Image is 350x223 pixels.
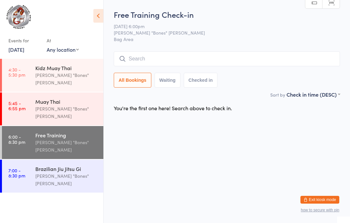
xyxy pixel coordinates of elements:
div: [PERSON_NAME] "Bones" [PERSON_NAME] [35,172,98,187]
div: [PERSON_NAME] "Bones" [PERSON_NAME] [35,71,98,86]
div: Check in time (DESC) [286,91,340,98]
button: Exit kiosk mode [300,196,339,204]
span: [DATE] 6:00pm [114,23,330,29]
div: Events for [8,35,40,46]
a: 7:00 -8:30 pmBrazilian Jiu Jitsu Gi[PERSON_NAME] "Bones" [PERSON_NAME] [2,160,103,193]
button: Checked in [184,73,218,88]
div: [PERSON_NAME] "Bones" [PERSON_NAME] [35,105,98,120]
time: 4:30 - 5:30 pm [8,67,25,77]
button: All Bookings [114,73,151,88]
div: Free Training [35,132,98,139]
label: Sort by [270,91,285,98]
div: Brazilian Jiu Jitsu Gi [35,165,98,172]
div: At [47,35,79,46]
button: Waiting [155,73,181,88]
a: [DATE] [8,46,24,53]
a: 6:00 -8:30 pmFree Training[PERSON_NAME] "Bones" [PERSON_NAME] [2,126,103,159]
time: 6:00 - 8:30 pm [8,134,25,144]
a: 4:30 -5:30 pmKidz Muay Thai[PERSON_NAME] "Bones" [PERSON_NAME] [2,59,103,92]
img: Gladstone Martial Arts Academy [6,5,31,29]
div: Muay Thai [35,98,98,105]
div: Any location [47,46,79,53]
span: [PERSON_NAME] "Bones" [PERSON_NAME] [114,29,330,36]
a: 5:45 -6:55 pmMuay Thai[PERSON_NAME] "Bones" [PERSON_NAME] [2,92,103,125]
div: You're the first one here! Search above to check in. [114,104,232,111]
div: Kidz Muay Thai [35,64,98,71]
input: Search [114,51,340,66]
h2: Free Training Check-in [114,9,340,20]
time: 5:45 - 6:55 pm [8,101,26,111]
time: 7:00 - 8:30 pm [8,168,25,178]
span: Bag Area [114,36,340,42]
div: [PERSON_NAME] "Bones" [PERSON_NAME] [35,139,98,154]
button: how to secure with pin [301,208,339,212]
